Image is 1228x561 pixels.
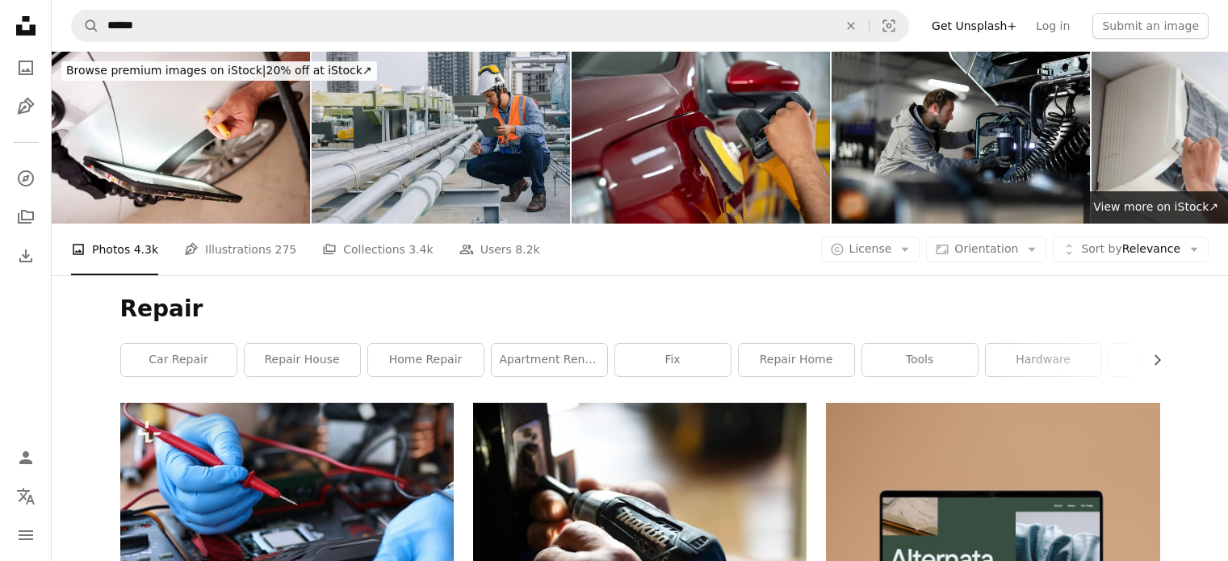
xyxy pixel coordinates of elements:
a: repair home [739,344,854,376]
a: Illustrations 275 [184,224,296,275]
a: Collections 3.4k [322,224,433,275]
button: Menu [10,519,42,551]
button: Sort byRelevance [1053,237,1209,262]
a: selective focus photography blue and black Makita power drill [473,507,807,521]
a: repair car [1109,344,1225,376]
a: repair house [245,344,360,376]
a: hardware [986,344,1101,376]
button: Language [10,480,42,513]
a: apartment renovation [492,344,607,376]
button: Submit an image [1092,13,1209,39]
span: Relevance [1081,241,1180,257]
img: Truck mechanic at work [832,52,1090,224]
img: Car service worker sander and polishing. Professional car detailing and maintenance concept [572,52,830,224]
a: Download History [10,240,42,272]
a: tools [862,344,978,376]
a: Users 8.2k [459,224,540,275]
span: 275 [275,241,297,258]
a: Photos [10,52,42,84]
a: car repair [121,344,237,376]
a: home repair [368,344,484,376]
span: License [849,242,892,255]
span: 8.2k [515,241,539,258]
img: Repairing Dents On Car Body [52,52,310,224]
a: Explore [10,162,42,195]
span: Sort by [1081,242,1121,255]
button: Orientation [926,237,1046,262]
a: Browse premium images on iStock|20% off at iStock↗ [52,52,387,90]
button: scroll list to the right [1142,344,1160,376]
span: 20% off at iStock ↗ [66,64,372,77]
a: Get Unsplash+ [922,13,1026,39]
button: Search Unsplash [72,10,99,41]
span: Browse premium images on iStock | [66,64,266,77]
span: 3.4k [409,241,433,258]
a: View more on iStock↗ [1083,191,1228,224]
button: Clear [833,10,869,41]
a: fix [615,344,731,376]
button: License [821,237,920,262]
h1: Repair [120,295,1160,324]
a: Collections [10,201,42,233]
img: engineer male work checking water pipe inspecting valve testing water pump. [312,52,570,224]
span: View more on iStock ↗ [1093,200,1218,213]
a: Illustrations [10,90,42,123]
a: Log in [1026,13,1079,39]
a: Log in / Sign up [10,442,42,474]
a: Gloved hands, on table repair an electronic device. Diagnosis device malfunction. Manual assembly... [120,506,454,521]
form: Find visuals sitewide [71,10,909,42]
span: Orientation [954,242,1018,255]
button: Visual search [870,10,908,41]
